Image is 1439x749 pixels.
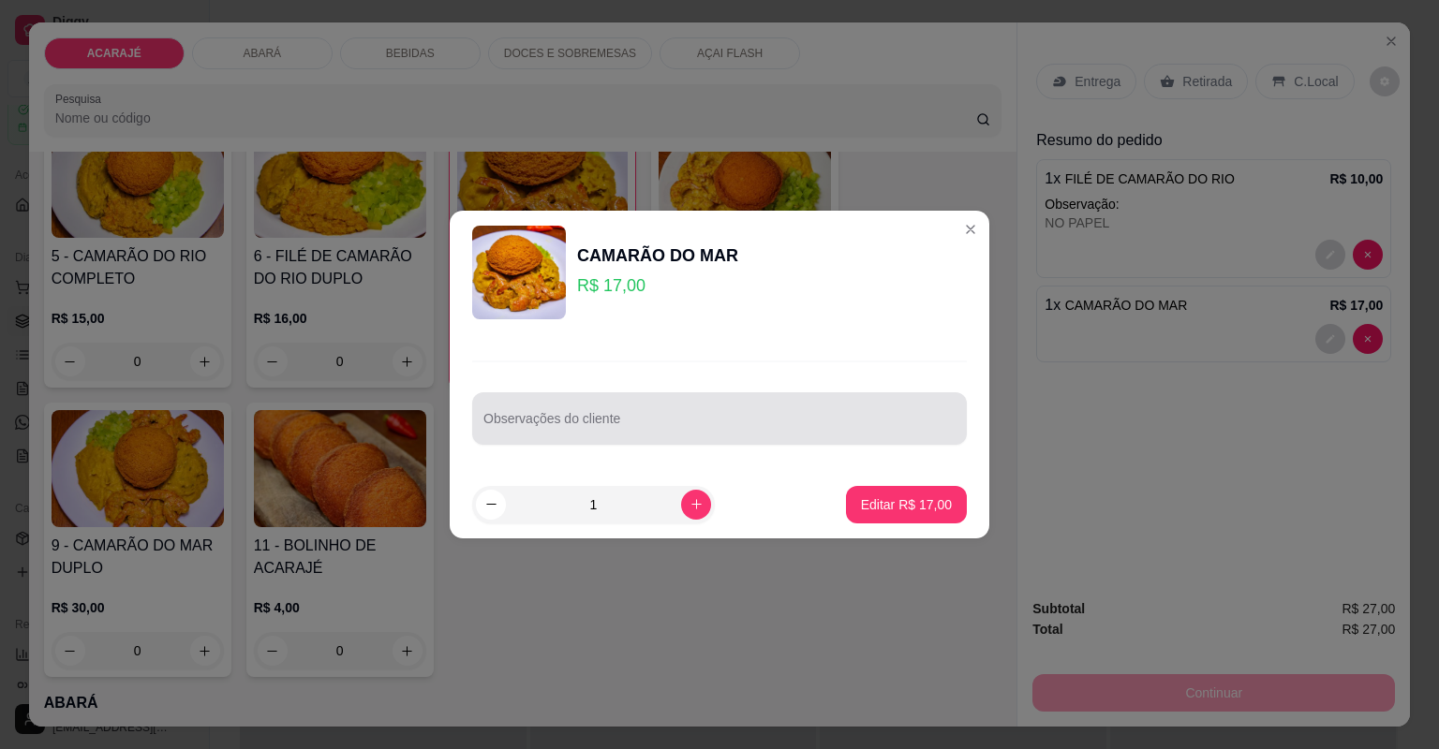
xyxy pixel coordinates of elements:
button: Close [956,214,986,244]
div: CAMARÃO DO MAR [577,242,738,269]
button: increase-product-quantity [681,490,711,520]
p: Editar R$ 17,00 [861,495,952,514]
img: product-image [472,226,566,319]
button: decrease-product-quantity [476,490,506,520]
input: Observações do cliente [483,417,956,435]
button: Editar R$ 17,00 [846,486,967,523]
p: R$ 17,00 [577,272,738,299]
